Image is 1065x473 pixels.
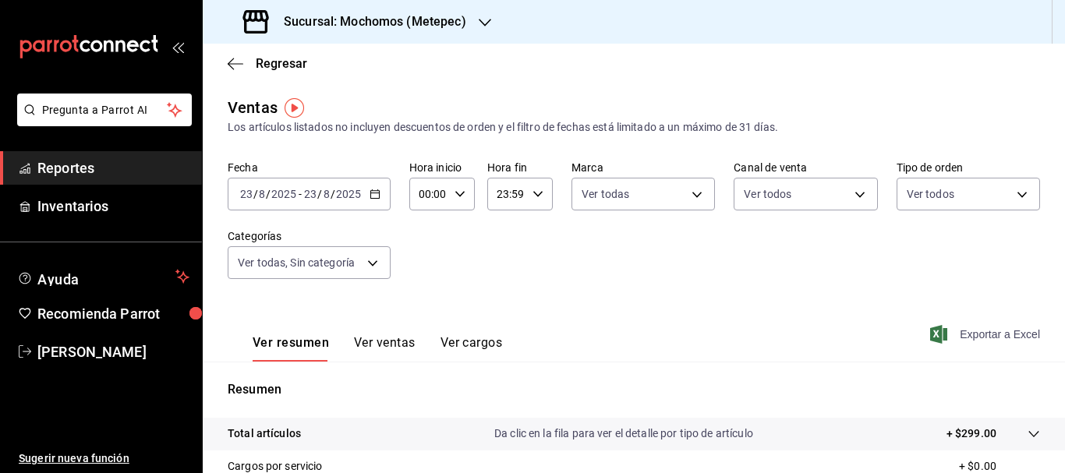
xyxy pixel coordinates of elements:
input: -- [239,188,253,200]
button: open_drawer_menu [172,41,184,53]
span: Recomienda Parrot [37,303,189,324]
p: Da clic en la fila para ver el detalle por tipo de artículo [494,425,753,442]
span: Reportes [37,157,189,178]
button: Exportar a Excel [933,325,1040,344]
label: Fecha [228,162,391,173]
span: Ver todos [744,186,791,202]
label: Hora fin [487,162,553,173]
label: Hora inicio [409,162,475,173]
span: [PERSON_NAME] [37,341,189,362]
input: -- [323,188,331,200]
div: Ventas [228,96,278,119]
label: Marca [571,162,715,173]
img: Tooltip marker [285,98,304,118]
label: Tipo de orden [897,162,1040,173]
p: Total artículos [228,425,301,442]
input: -- [258,188,266,200]
a: Pregunta a Parrot AI [11,113,192,129]
label: Canal de venta [734,162,877,173]
span: / [253,188,258,200]
div: navigation tabs [253,335,502,362]
span: Ver todas, Sin categoría [238,255,355,270]
button: Ver resumen [253,335,329,362]
span: / [266,188,271,200]
input: ---- [271,188,297,200]
span: Ver todos [907,186,954,202]
button: Pregunta a Parrot AI [17,94,192,126]
h3: Sucursal: Mochomos (Metepec) [271,12,466,31]
span: Ver todas [582,186,629,202]
span: / [331,188,335,200]
p: + $299.00 [946,425,996,442]
span: Sugerir nueva función [19,450,189,467]
span: / [317,188,322,200]
input: ---- [335,188,362,200]
input: -- [303,188,317,200]
div: Los artículos listados no incluyen descuentos de orden y el filtro de fechas está limitado a un m... [228,119,1040,136]
span: Ayuda [37,267,169,286]
span: Pregunta a Parrot AI [42,102,168,118]
button: Ver cargos [441,335,503,362]
p: Resumen [228,380,1040,399]
span: - [299,188,302,200]
button: Ver ventas [354,335,416,362]
button: Regresar [228,56,307,71]
span: Inventarios [37,196,189,217]
span: Regresar [256,56,307,71]
label: Categorías [228,231,391,242]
